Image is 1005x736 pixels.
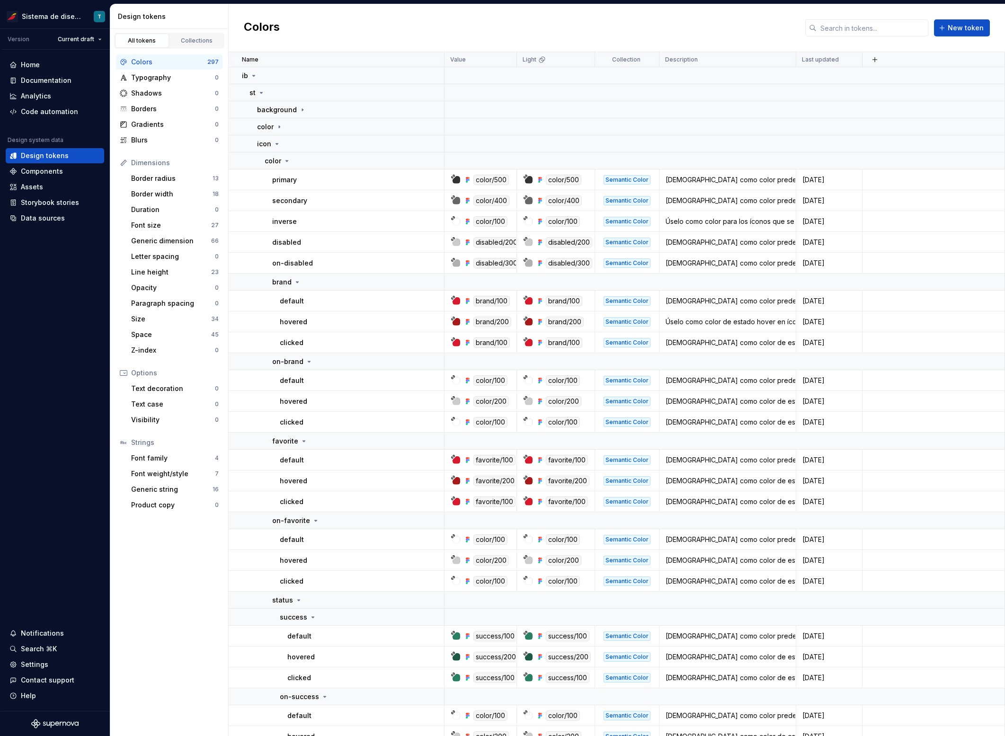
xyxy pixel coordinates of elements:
div: color/200 [546,396,581,407]
div: color/500 [546,175,581,185]
div: [DEMOGRAPHIC_DATA] como color de estado hover en íconos que comunican un resultado exitoso. [660,652,795,662]
div: Semantic Color [604,455,650,465]
div: [DEMOGRAPHIC_DATA] como color de estado posterior al clic en íconos que representan el color de l... [660,338,795,347]
p: hovered [280,476,307,486]
p: color [265,156,281,166]
a: Opacity0 [127,280,222,295]
div: 0 [215,253,219,260]
span: New token [948,23,984,33]
div: success/100 [546,673,589,683]
div: Borders [131,104,215,114]
div: Gradients [131,120,215,129]
div: 34 [211,315,219,323]
div: success/200 [546,652,591,662]
div: Space [131,330,211,339]
div: [DATE] [797,317,862,327]
div: Semantic Color [604,376,650,385]
span: Current draft [58,35,94,43]
div: [DEMOGRAPHIC_DATA] como color de estado hover en íconos que se colocan sobre fondos de color bran... [660,397,795,406]
div: 0 [215,74,219,81]
div: Notifications [21,629,64,638]
div: Semantic Color [604,196,650,205]
div: 0 [215,105,219,113]
div: [DEMOGRAPHIC_DATA] como color predeterminado en íconos que se colocan sobre fondos de color brand... [660,376,795,385]
div: Strings [131,438,219,447]
div: Semantic Color [604,317,650,327]
div: [DEMOGRAPHIC_DATA] como color predeterminado en íconos que representan el color de la marca. [660,296,795,306]
div: T [98,13,101,20]
div: Semantic Color [604,711,650,720]
p: primary [272,175,297,185]
div: Border width [131,189,213,199]
div: 23 [211,268,219,276]
div: 297 [207,58,219,66]
div: Semantic Color [604,417,650,427]
div: Font family [131,453,215,463]
p: on-disabled [272,258,313,268]
div: Colors [131,57,207,67]
div: brand/100 [473,296,510,306]
div: Generic dimension [131,236,211,246]
a: Duration0 [127,202,222,217]
p: default [287,631,311,641]
div: Blurs [131,135,215,145]
div: Design tokens [118,12,224,21]
div: color/400 [546,195,582,206]
a: Assets [6,179,104,195]
div: Product copy [131,500,215,510]
div: 13 [213,175,219,182]
div: [DEMOGRAPHIC_DATA] como color de estado posterior al clic en íconos que se colocan sobre fondos d... [660,576,795,586]
div: favorite/200 [473,476,517,486]
a: Letter spacing0 [127,249,222,264]
div: Analytics [21,91,51,101]
div: [DEMOGRAPHIC_DATA] como color predeterminado en íconos secundarios o de menor énfasis. [660,196,795,205]
div: favorite/200 [546,476,589,486]
div: 0 [215,385,219,392]
p: hovered [280,556,307,565]
a: Documentation [6,73,104,88]
div: [DEMOGRAPHIC_DATA] como color de estado posterior al clic en íconos que comunican un resultado ex... [660,673,795,683]
div: [DATE] [797,652,862,662]
p: brand [272,277,292,287]
p: status [272,595,293,605]
div: [DATE] [797,711,862,720]
div: [DATE] [797,175,862,185]
a: Blurs0 [116,133,222,148]
div: Semantic Color [604,175,650,185]
p: favorite [272,436,298,446]
div: brand/200 [473,317,511,327]
div: [DATE] [797,376,862,385]
div: Design system data [8,136,63,144]
div: Semantic Color [604,673,650,683]
div: Paragraph spacing [131,299,215,308]
div: [DEMOGRAPHIC_DATA] como color predeterminado en íconos principales o de mayor énfasis. [660,175,795,185]
a: Supernova Logo [31,719,79,728]
div: [DATE] [797,217,862,226]
div: [DATE] [797,238,862,247]
div: color/100 [473,375,507,386]
div: Semantic Color [604,476,650,486]
div: Data sources [21,213,65,223]
a: Line height23 [127,265,222,280]
p: Collection [612,56,640,63]
a: Product copy0 [127,497,222,513]
a: Home [6,57,104,72]
p: background [257,105,297,115]
div: [DATE] [797,673,862,683]
div: Text case [131,399,215,409]
div: success/100 [473,673,517,683]
a: Paragraph spacing0 [127,296,222,311]
div: [DEMOGRAPHIC_DATA] como color de estado posterior al clic en íconos que se colocan sobre fondos d... [660,417,795,427]
div: [DEMOGRAPHIC_DATA] como color predeterminado en íconos que comunican un resultado exitoso. [660,631,795,641]
div: Sistema de diseño Iberia [22,12,82,21]
div: Úselo como color de estado hover en íconos que representan el color de la marca. [660,317,795,327]
button: Sistema de diseño IberiaT [2,6,108,27]
a: Visibility0 [127,412,222,427]
a: Font family4 [127,451,222,466]
div: Components [21,167,63,176]
div: color/100 [546,576,580,586]
button: Search ⌘K [6,641,104,656]
a: Text decoration0 [127,381,222,396]
div: All tokens [118,37,166,44]
p: on-success [280,692,319,701]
